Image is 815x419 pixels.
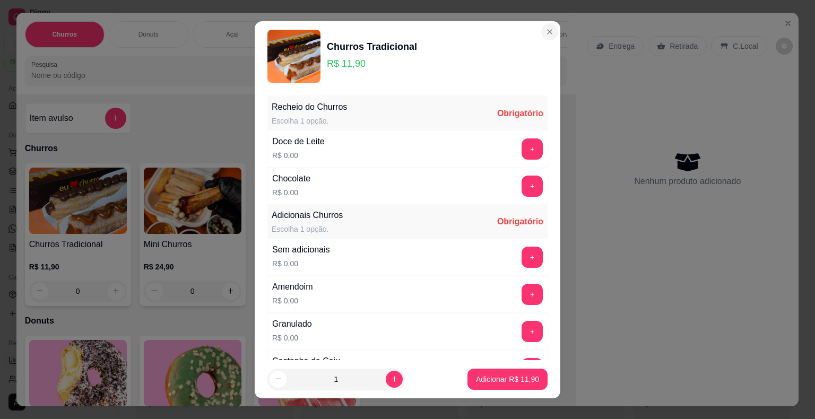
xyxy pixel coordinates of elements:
[272,101,347,114] div: Recheio do Churros
[522,247,543,268] button: add
[272,333,312,343] p: R$ 0,00
[522,138,543,160] button: add
[541,23,558,40] button: Close
[272,258,330,269] p: R$ 0,00
[272,281,313,293] div: Amendoim
[272,150,325,161] p: R$ 0,00
[467,369,548,390] button: Adicionar R$ 11,90
[272,224,343,234] div: Escolha 1 opção.
[327,56,417,71] p: R$ 11,90
[272,135,325,148] div: Doce de Leite
[267,30,320,83] img: product-image
[386,371,403,388] button: increase-product-quantity
[497,107,543,120] div: Obrigatório
[272,116,347,126] div: Escolha 1 opção.
[522,284,543,305] button: add
[272,295,313,306] p: R$ 0,00
[327,39,417,54] div: Churros Tradicional
[272,318,312,330] div: Granulado
[476,374,539,385] p: Adicionar R$ 11,90
[497,215,543,228] div: Obrigatório
[522,358,543,379] button: add
[272,172,310,185] div: Chocolate
[272,187,310,198] p: R$ 0,00
[272,243,330,256] div: Sem adicionais
[270,371,287,388] button: decrease-product-quantity
[522,176,543,197] button: add
[272,355,340,368] div: Castanha de Caju
[522,321,543,342] button: add
[272,209,343,222] div: Adicionais Churros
